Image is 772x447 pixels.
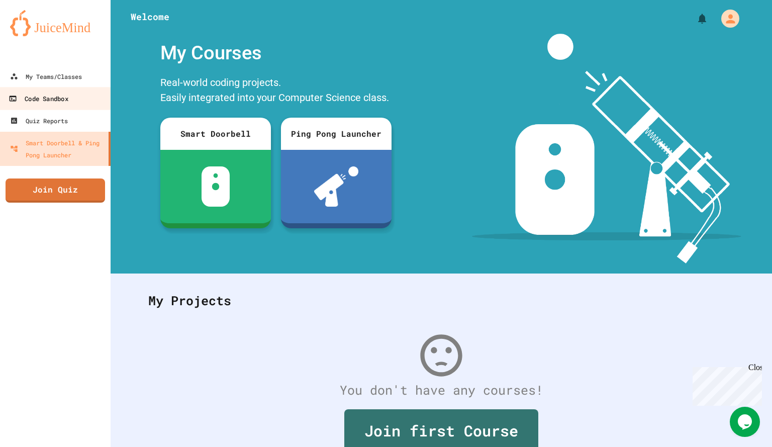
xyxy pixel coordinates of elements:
div: Smart Doorbell & Ping Pong Launcher [10,137,105,161]
img: logo-orange.svg [10,10,101,36]
div: My Projects [138,281,744,320]
a: Join Quiz [6,178,105,203]
div: My Teams/Classes [10,70,82,82]
div: Real-world coding projects. Easily integrated into your Computer Science class. [155,72,397,110]
iframe: chat widget [689,363,762,406]
div: Ping Pong Launcher [281,118,392,150]
div: My Account [711,7,742,30]
div: Quiz Reports [10,115,68,127]
div: You don't have any courses! [138,381,744,400]
div: Smart Doorbell [160,118,271,150]
iframe: chat widget [730,407,762,437]
div: Code Sandbox [9,93,68,105]
div: My Courses [155,34,397,72]
img: banner-image-my-projects.png [472,34,741,263]
img: sdb-white.svg [202,166,230,207]
img: ppl-with-ball.png [314,166,359,207]
div: Chat with us now!Close [4,4,69,64]
div: My Notifications [678,10,711,27]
